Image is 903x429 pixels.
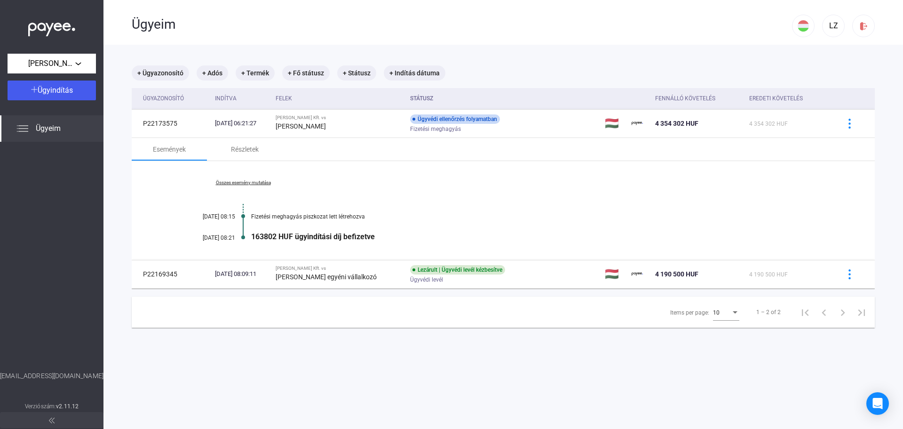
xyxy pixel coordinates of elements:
[276,93,403,104] div: Felek
[8,54,96,73] button: [PERSON_NAME] Kft.
[197,65,228,81] mat-chip: + Adós
[410,274,443,285] span: Ügyvédi levél
[655,93,742,104] div: Fennálló követelés
[825,20,841,32] div: LZ
[276,93,292,104] div: Felek
[410,123,461,135] span: Fizetési meghagyás
[845,269,855,279] img: more-blue
[282,65,330,81] mat-chip: + Fő státusz
[49,418,55,423] img: arrow-double-left-grey.svg
[845,119,855,129] img: more-blue
[215,93,268,104] div: Indítva
[276,273,377,281] strong: [PERSON_NAME] egyéni vállalkozó
[276,122,326,130] strong: [PERSON_NAME]
[406,88,601,109] th: Státusz
[756,307,781,318] div: 1 – 2 of 2
[56,403,79,410] strong: v2.11.12
[153,144,186,155] div: Események
[670,307,709,318] div: Items per page:
[337,65,376,81] mat-chip: + Státusz
[31,86,38,93] img: plus-white.svg
[38,86,73,95] span: Ügyindítás
[632,268,643,280] img: payee-logo
[17,123,28,134] img: list.svg
[179,213,235,220] div: [DATE] 08:15
[822,15,845,37] button: LZ
[840,264,859,284] button: more-blue
[215,269,268,279] div: [DATE] 08:09:11
[251,232,828,241] div: 163802 HUF ügyindítási díj befizetve
[713,307,739,318] mat-select: Items per page:
[713,309,720,316] span: 10
[655,120,698,127] span: 4 354 302 HUF
[132,16,792,32] div: Ügyeim
[215,119,268,128] div: [DATE] 06:21:27
[859,21,869,31] img: logout-red
[215,93,237,104] div: Indítva
[601,260,628,288] td: 🇭🇺
[236,65,275,81] mat-chip: + Termék
[798,20,809,32] img: HU
[655,270,698,278] span: 4 190 500 HUF
[840,113,859,133] button: more-blue
[815,303,833,322] button: Previous page
[143,93,184,104] div: Ügyazonosító
[28,58,75,69] span: [PERSON_NAME] Kft.
[632,118,643,129] img: payee-logo
[251,213,828,220] div: Fizetési meghagyás piszkozat lett létrehozva
[410,265,505,275] div: Lezárult | Ügyvédi levél kézbesítve
[179,180,308,186] a: Összes esemény mutatása
[132,109,211,138] td: P22173575
[410,114,500,124] div: Ügyvédi ellenőrzés folyamatban
[179,235,235,241] div: [DATE] 08:21
[852,15,875,37] button: logout-red
[792,15,815,37] button: HU
[601,109,628,138] td: 🇭🇺
[866,392,889,415] div: Open Intercom Messenger
[749,93,803,104] div: Eredeti követelés
[384,65,445,81] mat-chip: + Indítás dátuma
[28,17,75,37] img: white-payee-white-dot.svg
[231,144,259,155] div: Részletek
[276,115,403,121] div: [PERSON_NAME] Kft. vs
[276,266,403,271] div: [PERSON_NAME] Kft. vs
[8,81,96,100] button: Ügyindítás
[36,123,61,134] span: Ügyeim
[132,65,189,81] mat-chip: + Ügyazonosító
[749,121,788,127] span: 4 354 302 HUF
[655,93,715,104] div: Fennálló követelés
[132,260,211,288] td: P22169345
[749,93,828,104] div: Eredeti követelés
[143,93,207,104] div: Ügyazonosító
[852,303,871,322] button: Last page
[749,271,788,278] span: 4 190 500 HUF
[796,303,815,322] button: First page
[833,303,852,322] button: Next page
